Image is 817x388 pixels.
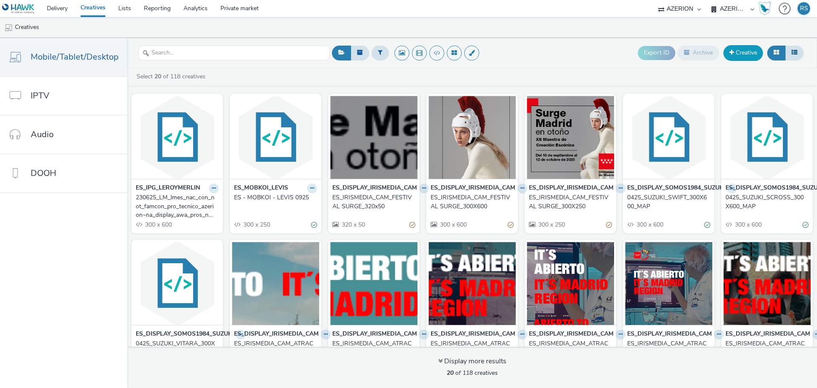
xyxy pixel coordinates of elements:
div: Valid [803,220,808,229]
strong: 20 [447,369,454,377]
strong: ES_DISPLAY_IRISMEDIA_CAM [726,330,810,339]
a: 0425_SUZUKI_SWIFT_300X600_MAP [627,193,710,211]
a: ES - MOBKOI - LEVIS 0925 [234,193,317,202]
strong: ES_IPG_LEROYMERLIN [136,184,200,193]
div: ES - MOBKOI - LEVIS 0925 [234,193,314,202]
img: mobile [4,23,13,32]
strong: ES_DISPLAY_IRISMEDIA_CAM [332,184,417,193]
div: 0425_SUZUKI_SWIFT_300X600_MAP [627,193,707,211]
img: ES - MOBKOI - LEVIS 0925 visual [232,96,319,179]
a: ES_IRISMEDIA_CAM_ATRACCION_DATOS_728X90 [234,339,317,357]
a: ES_IRISMEDIA_CAM_ATRACCION_DATOS_320X100 [726,339,808,357]
div: ES_IRISMEDIA_CAM_FESTIVAL SURGE_320x50 [332,193,412,211]
span: 300 x 600 [734,221,762,229]
strong: ES_DISPLAY_IRISMEDIA_CAM [431,184,515,193]
span: Mobile/Tablet/Desktop [31,51,119,63]
a: ES_IRISMEDIA_CAM_FESTIVAL SURGE_300X250 [529,193,612,211]
button: Export ID [638,46,675,60]
span: IPTV [31,89,49,102]
a: ES_IRISMEDIA_CAM_ATRACCION_FARMA_300X600 [529,339,612,357]
a: ES_IRISMEDIA_CAM_FESTIVAL SURGE_320x50 [332,193,415,211]
span: 300 x 600 [439,221,467,229]
img: ES_IRISMEDIA_CAM_ATRACCION_DATOS_728X90 visual [232,242,319,325]
img: ES_IRISMEDIA_CAM_FESTIVAL SURGE_300X600 visual [428,96,516,179]
span: 300 x 600 [144,221,172,229]
div: Valid [311,220,317,229]
img: 230625_LM_lmes_nac_con_not_famcon_pro_tecnico_azerion~na_display_awa_pros_na~otro~na_cpm_redirect... [134,96,221,179]
div: 0425_SUZUKI_VITARA_300X600_MAP [136,339,215,357]
a: Creative [723,45,763,60]
div: Valid [704,220,710,229]
div: ES_IRISMEDIA_CAM_ATRACCION_FARMA__728X90 [332,339,412,357]
img: Hawk Academy [758,2,771,15]
div: ES_IRISMEDIA_CAM_ATRACCION_DATOS_728X90 [234,339,314,357]
strong: ES_MOBKOI_LEVIS [234,184,288,193]
img: ES_IRISMEDIA_CAM_FESTIVAL SURGE_300X250 visual [527,96,614,179]
div: 230625_LM_lmes_nac_con_not_famcon_pro_tecnico_azerion~na_display_awa_pros_na~otro~na_cpm_redirect... [136,193,215,219]
strong: ES_DISPLAY_SOMOS1984_SUZUKI [136,330,234,339]
strong: ES_DISPLAY_IRISMEDIA_CAM [627,330,712,339]
strong: ES_DISPLAY_IRISMEDIA_CAM [529,184,614,193]
strong: ES_DISPLAY_IRISMEDIA_CAM [332,330,417,339]
div: Partially valid [508,220,514,229]
a: 0425_SUZUKI_SCROSS_300X600_MAP [726,193,808,211]
a: 0425_SUZUKI_VITARA_300X600_MAP [136,339,219,357]
span: 300 x 600 [636,221,663,229]
button: Table [785,46,804,60]
span: of 118 creatives [447,369,498,377]
div: Display more results [438,356,506,366]
div: 0425_SUZUKI_SCROSS_300X600_MAP [726,193,805,211]
a: ES_IRISMEDIA_CAM_ATRACCION_FARMA__728X90 [332,339,415,357]
div: ES_IRISMEDIA_CAM_ATRACCION_FARMA_300X600 [529,339,608,357]
img: ES_IRISMEDIA_CAM_ATRACCION_DATOS_320X100 visual [723,242,811,325]
span: 300 x 250 [537,221,565,229]
a: Hawk Academy [758,2,774,15]
img: 0425_SUZUKI_VITARA_300X600_MAP visual [134,242,221,325]
div: ES_IRISMEDIA_CAM_FESTIVAL SURGE_300X600 [431,193,510,211]
img: undefined Logo [2,3,35,14]
img: 0425_SUZUKI_SWIFT_300X600_MAP visual [625,96,712,179]
img: ES_IRISMEDIA_CAM_ATRACCION_FARMA_300X600 visual [527,242,614,325]
button: Archive [677,46,719,60]
div: ES_IRISMEDIA_CAM_ATRACCION_FARMA_300X250 [627,339,707,357]
button: Grid [767,46,786,60]
div: ES_IRISMEDIA_CAM_ATRACCION_DATOS_320X100 [726,339,805,357]
img: ES_IRISMEDIA_CAM_ATRACCION_FARMA_300X250 visual [625,242,712,325]
span: 300 x 250 [243,221,270,229]
strong: ES_DISPLAY_IRISMEDIA_CAM [529,330,614,339]
a: ES_IRISMEDIA_CAM_ATRACCION_FARMA_300X250 [627,339,710,357]
div: Partially valid [409,220,415,229]
strong: ES_DISPLAY_IRISMEDIA_CAM [431,330,515,339]
strong: ES_DISPLAY_IRISMEDIA_CAM [234,330,319,339]
img: ES_IRISMEDIA_CAM_ATRACCION_FARMA__728X90 visual [330,242,417,325]
div: ES_IRISMEDIA_CAM_FESTIVAL SURGE_300X250 [529,193,608,211]
span: 320 x 50 [341,221,365,229]
img: ES_IRISMEDIA_CAM_FESTIVAL SURGE_320x50 visual [330,96,417,179]
img: ES_IRISMEDIA_CAM_ATRACCION_FARMA_320X100 visual [428,242,516,325]
strong: ES_DISPLAY_SOMOS1984_SUZUKI [627,184,725,193]
a: ES_IRISMEDIA_CAM_ATRACCION_FARMA_320X100 [431,339,514,357]
strong: 20 [154,72,161,80]
a: ES_IRISMEDIA_CAM_FESTIVAL SURGE_300X600 [431,193,514,211]
input: Search... [138,46,330,60]
div: ES_IRISMEDIA_CAM_ATRACCION_FARMA_320X100 [431,339,510,357]
img: 0425_SUZUKI_SCROSS_300X600_MAP visual [723,96,811,179]
div: RS [800,2,808,15]
a: Select of 118 creatives [136,72,209,80]
a: 230625_LM_lmes_nac_con_not_famcon_pro_tecnico_azerion~na_display_awa_pros_na~otro~na_cpm_redirect... [136,193,219,219]
div: Partially valid [606,220,612,229]
span: DOOH [31,167,56,179]
span: Audio [31,128,54,141]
